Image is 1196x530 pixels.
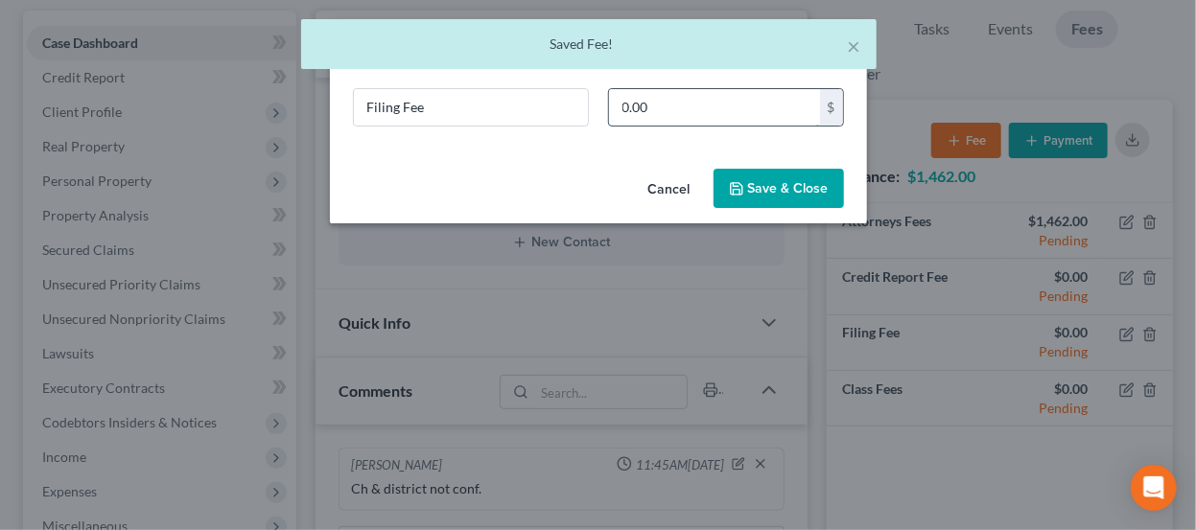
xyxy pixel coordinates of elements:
div: Open Intercom Messenger [1131,465,1177,511]
div: Saved Fee! [317,35,861,54]
button: Cancel [633,171,706,209]
button: × [848,35,861,58]
input: Describe... [354,89,588,126]
input: 0.00 [609,89,820,126]
div: $ [820,89,843,126]
button: Save & Close [714,169,844,209]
